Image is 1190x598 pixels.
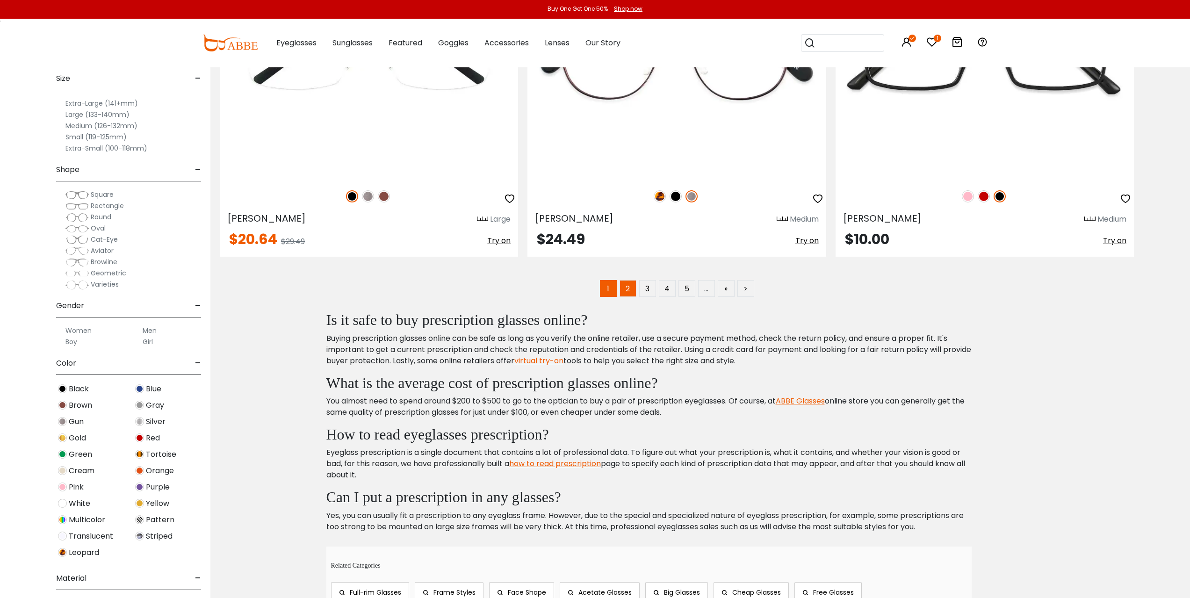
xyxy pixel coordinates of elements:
[664,588,700,597] span: Big Glasses
[487,235,511,246] span: Try on
[91,190,114,199] span: Square
[508,588,546,597] span: Face Shape
[490,214,511,225] div: Large
[135,384,144,393] img: Blue
[433,588,476,597] span: Frame Styles
[670,190,682,202] img: Black
[926,38,938,49] a: 1
[56,567,87,590] span: Material
[58,384,67,393] img: Black
[362,190,374,202] img: Gun
[326,425,972,443] h2: How to read eyeglasses prescription?
[91,257,117,267] span: Browline
[614,5,642,13] div: Shop now
[65,258,89,267] img: Browline.png
[195,567,201,590] span: -
[195,67,201,90] span: -
[65,120,137,131] label: Medium (126-132mm)
[813,588,854,597] span: Free Glasses
[389,37,422,48] span: Featured
[69,514,105,526] span: Multicolor
[135,466,144,475] img: Orange
[578,588,632,597] span: Acetate Glasses
[509,458,601,469] a: how to read prescription
[69,531,113,542] span: Translucent
[776,396,825,406] a: ABBE Glasses
[698,280,715,297] span: …
[135,401,144,410] img: Gray
[346,190,358,202] img: Black
[195,352,201,375] span: -
[1084,216,1096,223] img: size ruler
[135,483,144,491] img: Purple
[135,499,144,508] img: Yellow
[58,466,67,475] img: Cream
[326,447,972,481] p: Eyeglass prescription is a single document that contains a lot of professional data. To figure ou...
[146,432,160,444] span: Red
[65,202,89,211] img: Rectangle.png
[678,280,695,297] a: 5
[91,268,126,278] span: Geometric
[609,5,642,13] a: Shop now
[135,450,144,459] img: Tortoise
[195,295,201,317] span: -
[65,246,89,256] img: Aviator.png
[69,432,86,444] span: Gold
[58,548,67,557] img: Leopard
[146,416,166,427] span: Silver
[143,336,153,347] label: Girl
[135,515,144,524] img: Pattern
[585,37,620,48] span: Our Story
[326,374,972,392] h2: What is the average cost of prescription glasses online?
[1097,214,1126,225] div: Medium
[843,212,922,225] span: [PERSON_NAME]
[56,159,79,181] span: Shape
[65,143,147,154] label: Extra-Small (100-118mm)
[620,280,636,297] a: 2
[58,417,67,426] img: Gun
[639,280,656,297] a: 3
[69,383,89,395] span: Black
[790,214,819,225] div: Medium
[146,400,164,411] span: Gray
[331,561,972,570] p: Related Categories
[91,212,111,222] span: Round
[487,232,511,249] button: Try on
[65,109,130,120] label: Large (133-140mm)
[326,396,972,418] p: You almost need to spend around $200 to $500 to go to the optician to buy a pair of prescription ...
[994,190,1006,202] img: Black
[276,37,317,48] span: Eyeglasses
[58,483,67,491] img: Pink
[69,498,90,509] span: White
[795,232,819,249] button: Try on
[537,229,585,249] span: $24.49
[326,311,972,329] h2: Is it safe to buy prescription glasses online?
[58,401,67,410] img: Brown
[737,280,754,297] a: >
[1103,232,1126,249] button: Try on
[535,212,613,225] span: [PERSON_NAME]
[65,224,89,233] img: Oval.png
[65,235,89,245] img: Cat-Eye.png
[58,499,67,508] img: White
[281,236,305,247] span: $29.49
[65,336,77,347] label: Boy
[91,201,124,210] span: Rectangle
[146,498,169,509] span: Yellow
[146,465,174,476] span: Orange
[146,383,161,395] span: Blue
[91,235,118,244] span: Cat-Eye
[69,416,84,427] span: Gun
[135,417,144,426] img: Silver
[56,352,76,375] span: Color
[350,588,401,597] span: Full-rim Glasses
[934,35,941,42] i: 1
[65,131,127,143] label: Small (119-125mm)
[795,235,819,246] span: Try on
[962,190,974,202] img: Pink
[91,246,114,255] span: Aviator
[202,35,258,51] img: abbeglasses.com
[659,280,676,297] a: 4
[65,190,89,200] img: Square.png
[326,510,972,533] p: Yes, you can usually fit a prescription to any eyeglass frame. However, due to the special and sp...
